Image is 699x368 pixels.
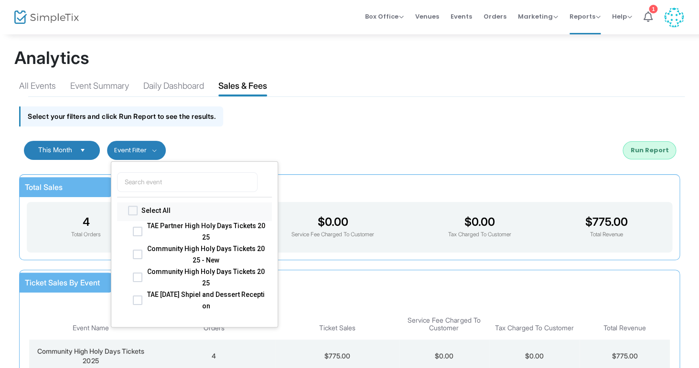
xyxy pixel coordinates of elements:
span: Ticket Sales By Event [25,278,100,287]
span: $0.00 [525,352,544,360]
h3: 4 [71,215,101,229]
span: Total Revenue [603,324,646,332]
h3: $0.00 [448,215,511,229]
button: Event Filter [107,141,166,160]
span: Venues [415,4,439,29]
span: $0.00 [435,352,453,360]
span: Events [451,4,472,29]
p: Service Fee Charged To Customer [291,231,374,239]
span: Marketing [518,12,558,21]
span: 4 [212,352,216,360]
p: Total Orders [71,231,101,239]
div: All Events [19,79,56,96]
span: $775.00 [612,352,637,360]
span: Community High Holy Days Tickets 2025 [37,347,144,365]
span: Help [612,12,632,21]
div: 1 [649,5,657,13]
span: Service Fee Charged To Customer [401,316,487,333]
p: Tax Charged To Customer [448,231,511,239]
span: TAE Partner High Holy Days Tickets 2025 [146,220,266,242]
div: Select your filters and click Run Report to see the results. [19,106,223,126]
span: Orders [484,4,506,29]
h3: $0.00 [291,215,374,229]
div: Event Summary [70,79,129,96]
span: Event Name [73,324,109,332]
span: Community High Holy Days Tickets 2025 [146,265,266,288]
input: Search event [117,172,258,192]
span: Tax Charged To Customer [495,324,574,332]
span: Total Sales [25,182,63,192]
button: Select [76,147,89,154]
span: Reports [570,12,601,21]
div: Daily Dashboard [143,79,204,96]
h1: Analytics [14,48,685,68]
button: Run Report [623,141,676,159]
p: Total Revenue [585,231,628,239]
h3: $775.00 [585,215,628,229]
span: Ticket Sales [319,324,355,332]
div: Sales & Fees [218,79,267,96]
span: Select All [141,205,261,216]
span: Community High Holy Days Tickets 2025 - New [146,242,266,265]
span: Box Office [365,12,404,21]
span: TAE [DATE] Shpiel and Dessert Reception [146,288,266,311]
span: Orders [204,324,225,332]
span: $775.00 [324,352,350,360]
span: This Month [38,146,72,154]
